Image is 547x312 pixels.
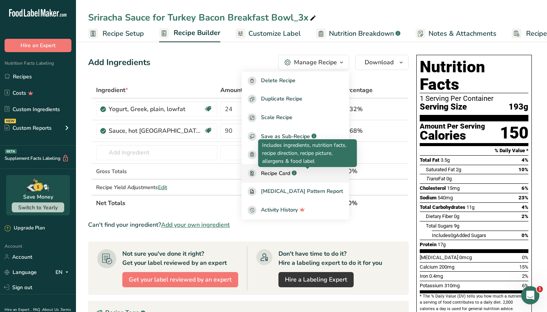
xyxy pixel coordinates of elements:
div: Manage Recipe [294,58,337,67]
a: Customize Label [236,25,301,42]
span: 0% [522,255,528,260]
a: Recipe Card [242,164,349,183]
div: BETA [5,149,17,154]
span: Recipe Builder [174,28,220,38]
span: Sodium [420,195,436,201]
span: 2g [456,167,461,172]
button: Activity History [242,201,349,220]
a: Recipe Setup [88,25,144,42]
span: Recipe Setup [103,29,144,39]
span: 0.4mg [429,273,443,279]
span: 0g [446,176,452,181]
div: Add Ingredients [88,56,150,69]
span: 9g [454,223,459,229]
span: Duplicate Recipe [261,95,302,103]
span: Saturated Fat [426,167,455,172]
span: Delete Recipe [261,76,296,85]
a: Language [5,266,37,279]
span: 10% [519,167,528,172]
span: Total Carbohydrates [420,204,465,210]
span: 0g [451,232,456,238]
span: Potassium [420,283,443,288]
span: Ingredient [96,86,128,95]
div: NEW [5,119,16,123]
div: 11.68% [340,126,373,135]
span: Edit [158,184,167,191]
span: 3.5g [441,157,450,163]
div: 1 Serving Per Container [420,95,528,102]
a: Recipe Builder [159,24,220,43]
span: Calcium [420,264,438,270]
div: 88.32% [340,105,373,114]
span: Includes Added Sugars [432,232,486,238]
div: 100% [340,167,373,176]
span: 200mg [439,264,454,270]
button: Hire an Expert [5,39,71,52]
div: Sauce, hot [GEOGRAPHIC_DATA], sriracha [109,126,204,135]
span: Total Fat [420,157,439,163]
div: Amount Per Serving [420,123,485,130]
h1: Nutrition Facts [420,58,528,93]
a: Nutrition Breakdown [316,25,400,42]
span: Nutrition Breakdown [329,29,394,39]
span: Save as Sub-Recipe [261,132,310,140]
button: Get your label reviewed by an expert [122,272,238,287]
span: 11g [466,204,474,210]
span: Switch to Yearly [18,204,58,211]
section: % Daily Value * [420,146,528,155]
span: Protein [420,242,436,247]
button: Scale Recipe [242,108,349,127]
span: 23% [519,195,528,201]
span: Dietary Fiber [426,213,453,219]
th: 100% [339,195,374,211]
a: [MEDICAL_DATA] Pattern Report [242,183,349,201]
span: Add your own ingredient [161,220,230,229]
span: Amount [220,86,245,95]
span: 310mg [444,283,460,288]
a: Hire a Labeling Expert [278,272,354,287]
button: Duplicate Recipe [242,90,349,109]
span: 0% [522,232,528,238]
div: Gross Totals [96,167,217,175]
span: Scale Recipe [261,113,292,122]
span: Get your label reviewed by an expert [129,275,232,284]
span: 6% [522,283,528,288]
span: 0mcg [459,255,472,260]
section: * The % Daily Value (DV) tells you how much a nutrient in a serving of food contributes to a dail... [420,293,528,312]
span: 0g [454,213,459,219]
a: Nutrition Breakdown [242,145,349,164]
div: Yogurt, Greek, plain, lowfat [109,105,204,114]
i: Trans [426,176,438,181]
span: Cholesterol [420,185,446,191]
span: Activity History [261,206,298,215]
span: 17g [438,242,446,247]
div: Not sure you've done it right? Get your label reviewed by an expert [122,249,227,267]
a: Notes & Attachments [416,25,496,42]
button: Download [355,55,409,70]
span: 2% [522,273,528,279]
div: Custom Reports [5,124,52,132]
span: Notes & Attachments [428,29,496,39]
div: Calories [420,130,485,141]
span: Fat [426,176,445,181]
span: 15% [519,264,528,270]
span: 4% [522,157,528,163]
div: 150 [500,123,528,143]
span: Customize Label [248,29,301,39]
button: Delete Recipe [242,72,349,90]
th: Net Totals [95,195,315,211]
span: Iron [420,273,428,279]
span: 15mg [447,185,460,191]
span: [MEDICAL_DATA] Pattern Report [261,187,343,196]
span: 540mg [438,195,453,201]
iframe: Intercom live chat [521,286,539,304]
span: Serving Size [420,102,467,112]
span: Percentage [340,86,373,95]
span: Recipe Card [261,169,290,177]
button: Save as Sub-Recipe [242,127,349,146]
button: Switch to Yearly [12,202,64,212]
span: 6% [522,185,528,191]
div: Upgrade Plan [5,224,45,232]
div: Recipe Yield Adjustments [96,183,217,191]
div: Can't find your ingredient? [88,220,409,229]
